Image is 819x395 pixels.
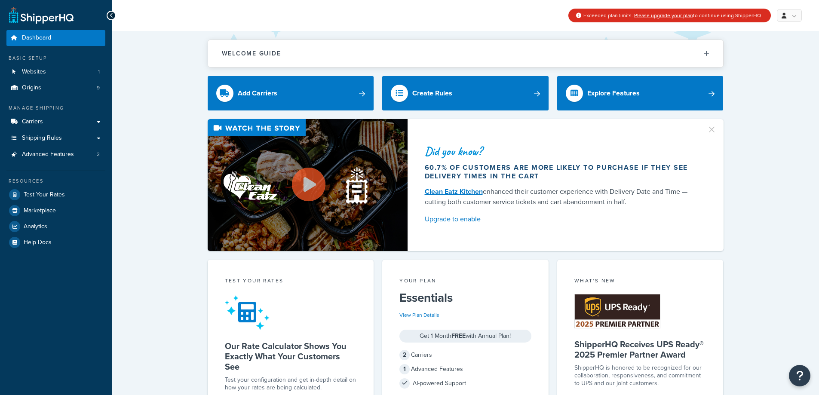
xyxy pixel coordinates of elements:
p: ShipperHQ is honored to be recognized for our collaboration, responsiveness, and commitment to UP... [574,364,706,387]
a: Advanced Features2 [6,147,105,162]
a: Analytics [6,219,105,234]
h5: ShipperHQ Receives UPS Ready® 2025 Premier Partner Award [574,339,706,360]
span: 2 [97,151,100,158]
span: Carriers [22,118,43,126]
span: Websites [22,68,46,76]
span: 9 [97,84,100,92]
a: Add Carriers [208,76,374,110]
a: Help Docs [6,235,105,250]
a: View Plan Details [399,311,439,319]
span: 1 [98,68,100,76]
span: Test Your Rates [24,191,65,199]
div: 60.7% of customers are more likely to purchase if they see delivery times in the cart [425,163,696,181]
a: Dashboard [6,30,105,46]
li: Origins [6,80,105,96]
h5: Our Rate Calculator Shows You Exactly What Your Customers See [225,341,357,372]
a: Marketplace [6,203,105,218]
span: Shipping Rules [22,135,62,142]
a: Origins9 [6,80,105,96]
a: Clean Eatz Kitchen [425,187,483,196]
a: Upgrade to enable [425,213,696,225]
a: Please upgrade your plan [634,12,693,19]
span: Help Docs [24,239,52,246]
span: Exceeded plan limits. to continue using ShipperHQ [583,12,761,19]
a: Explore Features [557,76,724,110]
div: Explore Features [587,87,640,99]
span: Dashboard [22,34,51,42]
span: 2 [399,350,410,360]
div: Advanced Features [399,363,531,375]
li: Websites [6,64,105,80]
div: Create Rules [412,87,452,99]
div: Get 1 Month with Annual Plan! [399,330,531,343]
div: Did you know? [425,145,696,157]
li: Advanced Features [6,147,105,162]
div: Carriers [399,349,531,361]
span: Origins [22,84,41,92]
div: What's New [574,277,706,287]
a: Test Your Rates [6,187,105,202]
div: Add Carriers [238,87,277,99]
div: Test your configuration and get in-depth detail on how your rates are being calculated. [225,376,357,392]
button: Open Resource Center [789,365,810,386]
div: AI-powered Support [399,377,531,389]
button: Welcome Guide [208,40,723,67]
div: Your Plan [399,277,531,287]
div: Basic Setup [6,55,105,62]
h2: Welcome Guide [222,50,281,57]
span: 1 [399,364,410,374]
span: Analytics [24,223,47,230]
span: Marketplace [24,207,56,214]
a: Websites1 [6,64,105,80]
a: Shipping Rules [6,130,105,146]
div: Resources [6,178,105,185]
div: enhanced their customer experience with Delivery Date and Time — cutting both customer service ti... [425,187,696,207]
div: Test your rates [225,277,357,287]
strong: FREE [451,331,466,340]
img: Video thumbnail [208,119,408,251]
a: Carriers [6,114,105,130]
a: Create Rules [382,76,549,110]
div: Manage Shipping [6,104,105,112]
span: Advanced Features [22,151,74,158]
h5: Essentials [399,291,531,305]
